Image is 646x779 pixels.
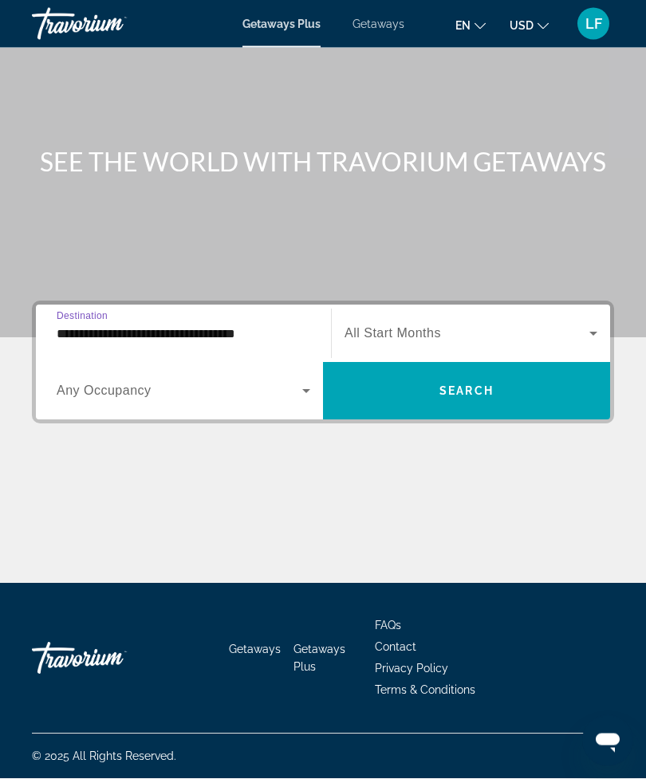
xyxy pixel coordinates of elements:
a: Getaways [353,18,404,30]
div: Search widget [36,305,610,420]
h1: SEE THE WORLD WITH TRAVORIUM GETAWAYS [32,147,614,179]
a: Privacy Policy [375,663,448,675]
span: LF [585,16,602,32]
span: Search [439,385,494,398]
a: Terms & Conditions [375,684,475,697]
span: USD [510,19,534,32]
button: Search [323,363,610,420]
a: Getaways Plus [293,643,345,674]
span: All Start Months [345,327,441,340]
iframe: Button to launch messaging window [582,715,633,766]
a: Travorium [32,635,191,683]
span: Any Occupancy [57,384,152,398]
a: Travorium [32,3,191,45]
button: User Menu [573,7,614,41]
button: Change currency [510,14,549,37]
a: Getaways [229,643,281,656]
a: Contact [375,641,416,654]
button: Change language [455,14,486,37]
span: Destination [57,311,108,321]
span: © 2025 All Rights Reserved. [32,750,176,763]
span: en [455,19,471,32]
a: FAQs [375,620,401,632]
a: Getaways Plus [242,18,321,30]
